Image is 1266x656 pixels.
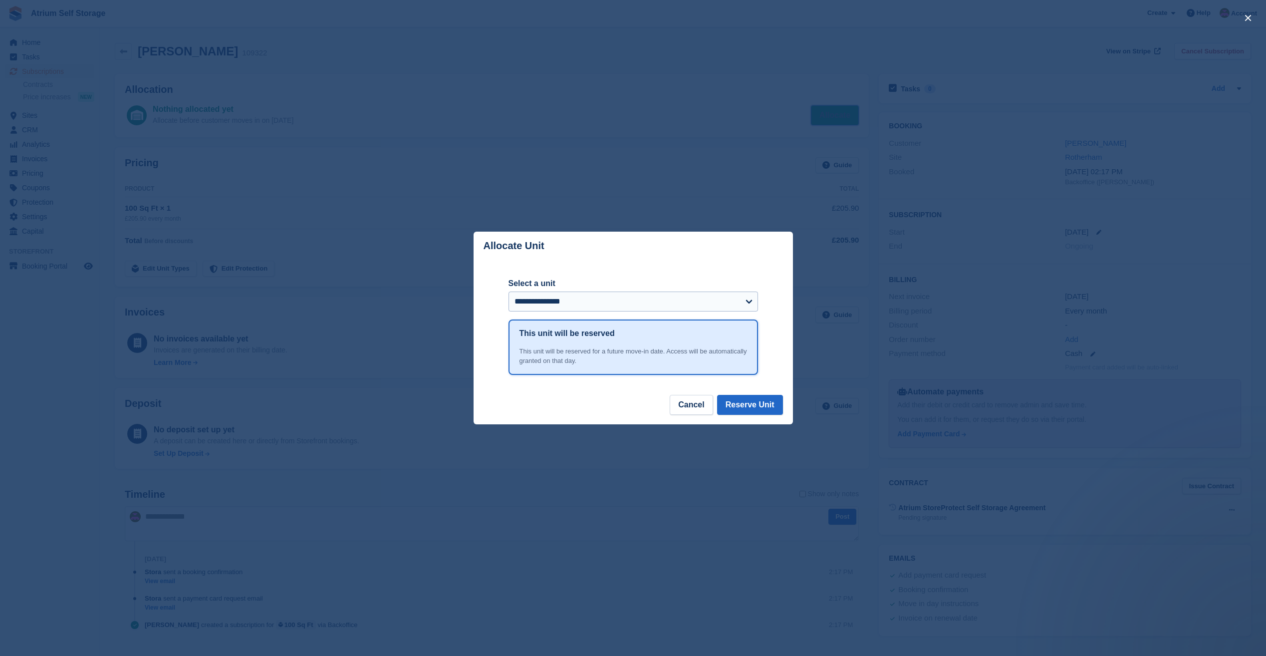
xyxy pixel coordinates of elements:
p: Allocate Unit [484,240,544,252]
div: This unit will be reserved for a future move-in date. Access will be automatically granted on tha... [519,346,747,366]
button: Reserve Unit [717,395,783,415]
button: close [1240,10,1256,26]
label: Select a unit [508,278,758,290]
button: Cancel [670,395,713,415]
h1: This unit will be reserved [519,328,615,339]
